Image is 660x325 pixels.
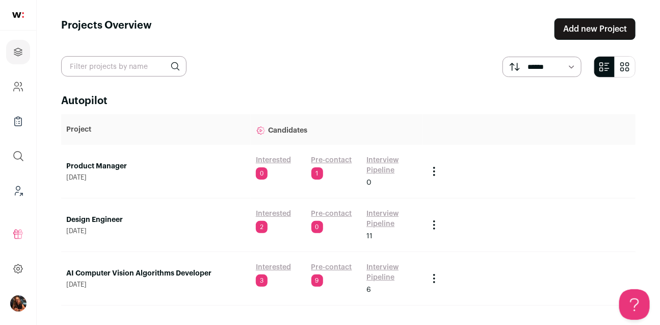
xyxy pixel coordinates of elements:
[66,124,246,135] p: Project
[66,227,246,235] span: [DATE]
[256,167,268,180] span: 0
[256,221,268,233] span: 2
[311,167,323,180] span: 1
[61,18,152,40] h1: Projects Overview
[6,74,30,99] a: Company and ATS Settings
[6,40,30,64] a: Projects
[428,272,440,285] button: Project Actions
[66,281,246,289] span: [DATE]
[366,209,418,229] a: Interview Pipeline
[66,161,246,171] a: Product Manager
[428,165,440,178] button: Project Actions
[311,155,352,165] a: Pre-contact
[311,209,352,219] a: Pre-contact
[6,109,30,134] a: Company Lists
[256,262,291,272] a: Interested
[12,12,24,18] img: wellfound-shorthand-0d5821cbd27db2630d0214b213865d53afaa358527fdda9d0ea32b1df1b89c2c.svg
[619,289,650,320] iframe: Toggle Customer Support
[366,262,418,283] a: Interview Pipeline
[66,268,246,279] a: AI Computer Vision Algorithms Developer
[256,274,268,287] span: 3
[311,274,323,287] span: 9
[311,262,352,272] a: Pre-contact
[256,119,418,140] p: Candidates
[256,209,291,219] a: Interested
[366,155,418,176] a: Interview Pipeline
[366,178,372,188] span: 0
[555,18,636,40] a: Add new Project
[66,215,246,225] a: Design Engineer
[61,94,636,108] h2: Autopilot
[366,285,371,295] span: 6
[6,179,30,203] a: Leads (Backoffice)
[256,155,291,165] a: Interested
[66,173,246,182] span: [DATE]
[428,219,440,231] button: Project Actions
[366,231,373,241] span: 11
[311,221,323,233] span: 0
[10,295,27,312] button: Open dropdown
[61,56,187,77] input: Filter projects by name
[10,295,27,312] img: 13968079-medium_jpg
